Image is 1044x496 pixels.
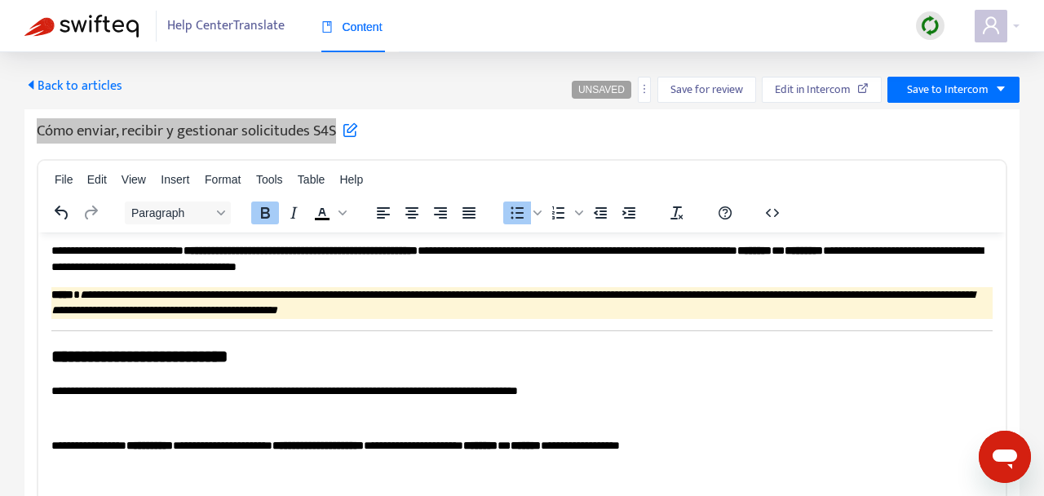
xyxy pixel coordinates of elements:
iframe: Button to launch messaging window [979,431,1031,483]
span: Save to Intercom [907,81,989,99]
button: Align left [369,201,397,224]
button: more [638,77,651,103]
div: Text color Black [308,201,349,224]
span: File [55,173,73,186]
button: Save for review [657,77,756,103]
span: user [981,15,1001,35]
button: Decrease indent [586,201,614,224]
div: Bullet list [503,201,544,224]
button: Align center [398,201,426,224]
span: caret-down [995,83,1006,95]
button: Edit in Intercom [762,77,882,103]
button: Justify [455,201,483,224]
span: Insert [161,173,189,186]
button: Redo [77,201,104,224]
button: Block Paragraph [125,201,231,224]
span: caret-left [24,78,38,91]
span: View [122,173,146,186]
span: Help [339,173,363,186]
button: Undo [48,201,76,224]
span: Help Center Translate [167,11,285,42]
span: Paragraph [131,206,211,219]
span: Save for review [670,81,743,99]
span: Content [321,20,383,33]
span: Back to articles [24,75,122,97]
span: book [321,21,333,33]
button: Help [711,201,739,224]
h5: Cómo enviar, recibir y gestionar solicitudes S4S [37,122,358,141]
div: Numbered list [545,201,586,224]
button: Increase indent [615,201,643,224]
img: Swifteq [24,15,139,38]
span: Table [298,173,325,186]
span: UNSAVED [578,84,625,95]
span: Edit in Intercom [775,81,851,99]
span: Format [205,173,241,186]
button: Bold [251,201,279,224]
span: Edit [87,173,107,186]
button: Align right [427,201,454,224]
img: sync.dc5367851b00ba804db3.png [920,15,940,36]
button: Italic [280,201,307,224]
span: more [639,83,650,95]
span: Tools [256,173,283,186]
button: Clear formatting [663,201,691,224]
button: Save to Intercomcaret-down [887,77,1020,103]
